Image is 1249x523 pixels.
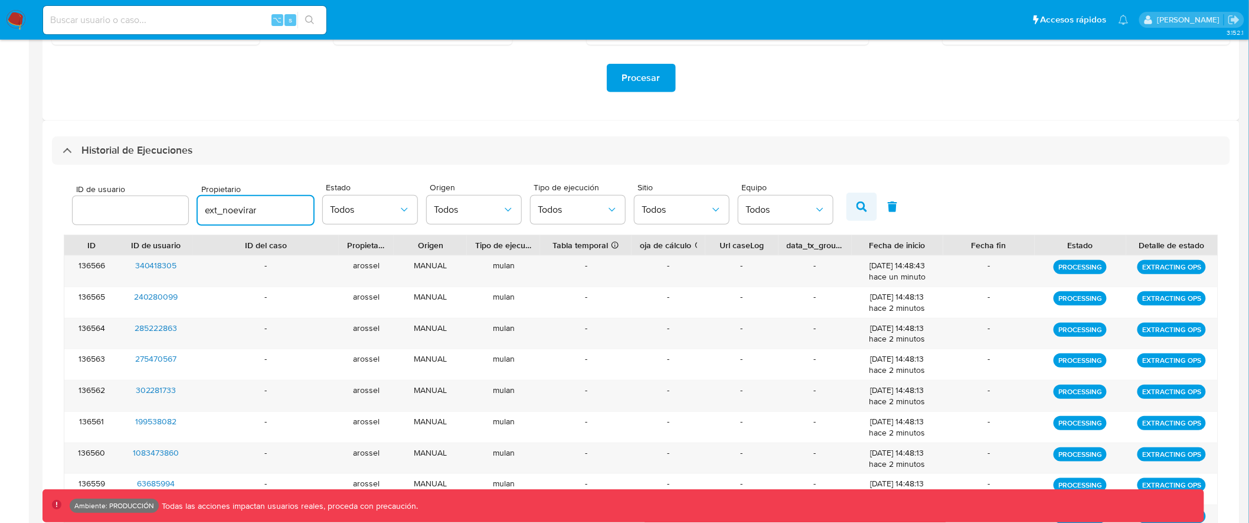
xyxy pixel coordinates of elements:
[289,14,292,25] span: s
[1157,14,1224,25] p: diego.assum@mercadolibre.com
[43,12,326,28] input: Buscar usuario o caso...
[273,14,282,25] span: ⌥
[297,12,322,28] button: search-icon
[159,501,418,512] p: Todas las acciones impactan usuarios reales, proceda con precaución.
[1119,15,1129,25] a: Notificaciones
[1227,28,1243,37] span: 3.152.1
[1041,14,1107,26] span: Accesos rápidos
[1228,14,1240,26] a: Salir
[74,503,154,508] p: Ambiente: PRODUCCIÓN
